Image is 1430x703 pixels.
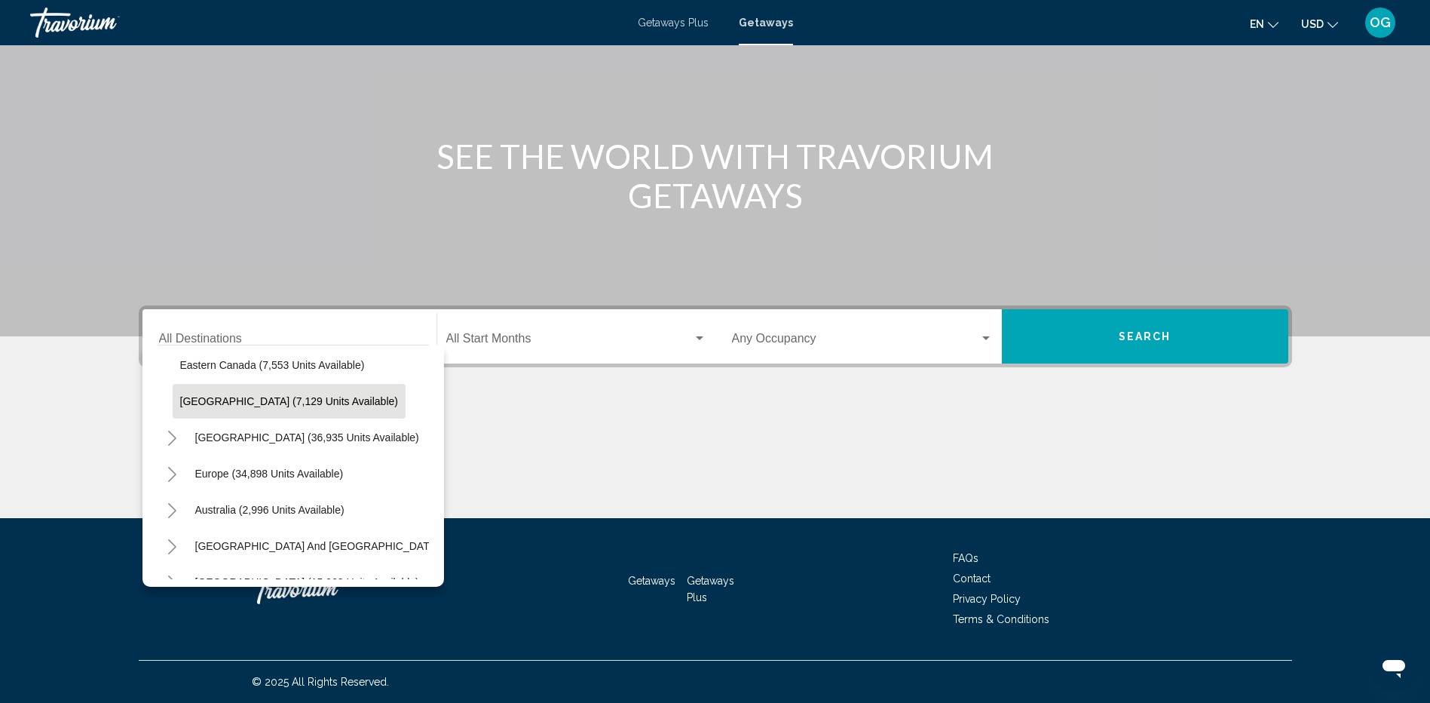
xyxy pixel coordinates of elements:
span: [GEOGRAPHIC_DATA] (15,963 units available) [195,576,419,588]
button: [GEOGRAPHIC_DATA] (15,963 units available) [188,565,427,600]
button: Change language [1250,13,1278,35]
button: Toggle South America (15,963 units available) [158,567,188,597]
button: Toggle South Pacific and Oceania (269 units available) [158,531,188,561]
a: Contact [953,573,991,585]
h1: SEE THE WORLD WITH TRAVORIUM GETAWAYS [433,137,998,215]
a: Getaways Plus [638,17,709,29]
a: Travorium [30,8,623,38]
a: Getaways [628,575,675,587]
button: Change currency [1301,13,1338,35]
span: Eastern Canada (7,553 units available) [180,359,365,371]
button: [GEOGRAPHIC_DATA] and [GEOGRAPHIC_DATA] (269 units available) [188,529,546,563]
span: [GEOGRAPHIC_DATA] (7,129 units available) [180,395,398,407]
a: FAQs [953,552,978,564]
a: Privacy Policy [953,593,1021,605]
button: Toggle Caribbean & Atlantic Islands (36,935 units available) [158,422,188,453]
iframe: Button to launch messaging window [1370,643,1418,691]
span: © 2025 All Rights Reserved. [252,676,389,688]
button: Search [1002,309,1288,364]
button: [GEOGRAPHIC_DATA] (36,935 units available) [188,420,427,455]
span: Europe (34,898 units available) [195,468,344,480]
span: Australia (2,996 units available) [195,504,344,516]
button: [GEOGRAPHIC_DATA] (7,129 units available) [173,384,406,419]
button: Australia (2,996 units available) [188,493,352,527]
button: Eastern Canada (7,553 units available) [173,348,372,382]
span: [GEOGRAPHIC_DATA] and [GEOGRAPHIC_DATA] (269 units available) [195,540,538,552]
a: Getaways [739,17,793,29]
div: Search widget [142,309,1288,364]
span: en [1250,18,1264,30]
span: OG [1370,15,1391,30]
button: User Menu [1361,7,1400,38]
a: Terms & Conditions [953,613,1049,625]
button: Europe (34,898 units available) [188,456,351,491]
button: Toggle Australia (2,996 units available) [158,495,188,525]
button: Toggle Europe (34,898 units available) [158,459,188,489]
span: USD [1301,18,1324,30]
span: [GEOGRAPHIC_DATA] (36,935 units available) [195,431,419,444]
span: Search [1119,331,1171,343]
a: Travorium [252,566,403,612]
a: Getaways Plus [687,575,734,603]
